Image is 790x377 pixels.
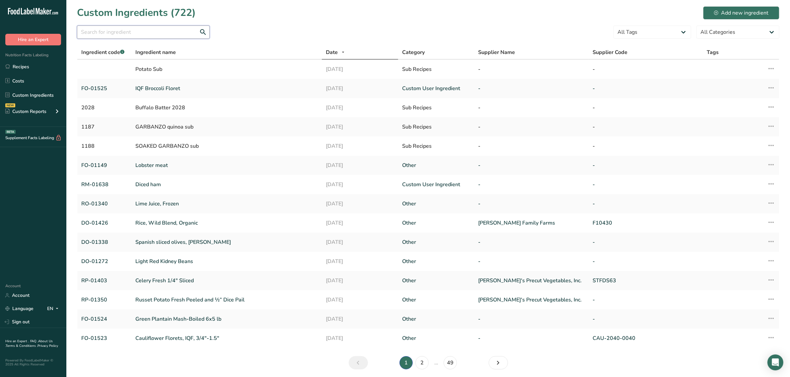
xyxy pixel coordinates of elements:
a: [DATE] [326,315,394,323]
a: Custom User Ingredient [402,84,470,92]
a: Terms & Conditions . [6,344,37,348]
div: - [478,123,584,131]
input: Search for ingredient [77,26,210,39]
div: Sub Recipes [402,104,470,112]
a: Lobster meat [135,161,318,169]
a: - [593,84,699,92]
div: - [478,104,584,112]
a: - [593,181,699,188]
a: Other [402,296,470,304]
a: [DATE] [326,238,394,246]
a: Other [402,257,470,265]
a: Spanish sliced olives, [PERSON_NAME] [135,238,318,246]
a: RP-01350 [81,296,127,304]
a: [DATE] [326,181,394,188]
a: F10430 [593,219,699,227]
a: DO-01426 [81,219,127,227]
a: [DATE] [326,257,394,265]
span: Supplier Name [478,48,515,56]
span: Category [402,48,425,56]
div: [DATE] [326,142,394,150]
a: RP-01403 [81,277,127,285]
a: FO-01525 [81,84,127,92]
div: [DATE] [326,123,394,131]
a: Other [402,219,470,227]
a: - [478,315,584,323]
h1: Custom Ingredients (722) [77,5,196,20]
div: [DATE] [326,104,394,112]
a: [DATE] [326,161,394,169]
div: NEW [5,103,15,107]
span: Ingredient code [81,49,124,56]
span: Ingredient name [135,48,176,56]
a: Other [402,277,470,285]
a: CAU-2040-0040 [593,334,699,342]
a: DO-01272 [81,257,127,265]
a: [PERSON_NAME] Family Farms [478,219,584,227]
a: [DATE] [326,219,394,227]
div: GARBANZO quinoa sub [135,123,318,131]
a: [DATE] [326,334,394,342]
a: - [478,200,584,208]
a: - [593,296,699,304]
a: Other [402,238,470,246]
a: - [478,84,584,92]
div: Add new ingredient [714,9,768,17]
a: - [593,200,699,208]
a: - [478,161,584,169]
a: Lime Juice, Frozen [135,200,318,208]
a: Hire an Expert . [5,339,29,344]
div: 1187 [81,123,127,131]
a: RM-01638 [81,181,127,188]
a: - [478,238,584,246]
div: Powered By FoodLabelMaker © 2025 All Rights Reserved [5,358,61,366]
a: Other [402,200,470,208]
a: FO-01523 [81,334,127,342]
a: FAQ . [30,339,38,344]
div: 2028 [81,104,127,112]
div: EN [47,305,61,313]
a: Language [5,303,34,314]
a: [PERSON_NAME]'s Precut Vegetables, Inc. [478,277,584,285]
a: - [593,257,699,265]
a: Privacy Policy [37,344,58,348]
a: STFDS63 [593,277,699,285]
div: [DATE] [326,65,394,73]
a: - [478,181,584,188]
div: - [593,65,699,73]
a: Previous [349,356,368,369]
a: Page 2. [415,356,429,369]
span: Date [326,48,338,56]
a: Diced ham [135,181,318,188]
a: [DATE] [326,296,394,304]
a: Celery Fresh 1/4" Sliced [135,277,318,285]
div: - [478,65,584,73]
span: Tags [707,48,719,56]
div: - [593,123,699,131]
a: [DATE] [326,200,394,208]
div: - [593,142,699,150]
a: Cauliflower Florets, IQF, 3/4"-1.5" [135,334,318,342]
div: 1188 [81,142,127,150]
a: Page 49. [444,356,457,369]
div: SOAKED GARBANZO sub [135,142,318,150]
div: Sub Recipes [402,65,470,73]
a: Other [402,161,470,169]
a: Russet Potato Fresh Peeled and ½” Dice Pail [135,296,318,304]
a: - [478,257,584,265]
a: About Us . [5,339,53,348]
a: - [593,161,699,169]
a: Light Red Kidney Beans [135,257,318,265]
div: Buffalo Batter 2028 [135,104,318,112]
div: BETA [5,130,16,134]
a: Other [402,334,470,342]
a: - [478,334,584,342]
a: DO-01338 [81,238,127,246]
a: FO-01149 [81,161,127,169]
a: [DATE] [326,84,394,92]
a: RO-01340 [81,200,127,208]
div: Open Intercom Messenger [767,354,783,370]
div: Sub Recipes [402,123,470,131]
a: Rice, Wild Blend, Organic [135,219,318,227]
a: [DATE] [326,277,394,285]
